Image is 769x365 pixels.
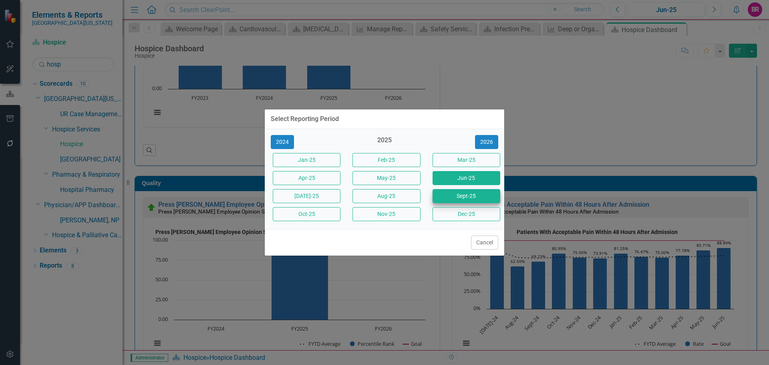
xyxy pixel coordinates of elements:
[352,189,420,203] button: Aug-25
[273,189,340,203] button: [DATE]-25
[271,135,294,149] button: 2024
[273,171,340,185] button: Apr-25
[350,136,418,149] div: 2025
[352,207,420,221] button: Nov-25
[352,171,420,185] button: May-25
[433,207,500,221] button: Dec-25
[433,189,500,203] button: Sept-25
[271,115,339,123] div: Select Reporting Period
[471,236,498,250] button: Cancel
[273,153,340,167] button: Jan-25
[475,135,498,149] button: 2026
[273,207,340,221] button: Oct-25
[433,171,500,185] button: Jun-25
[352,153,420,167] button: Feb-25
[433,153,500,167] button: Mar-25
